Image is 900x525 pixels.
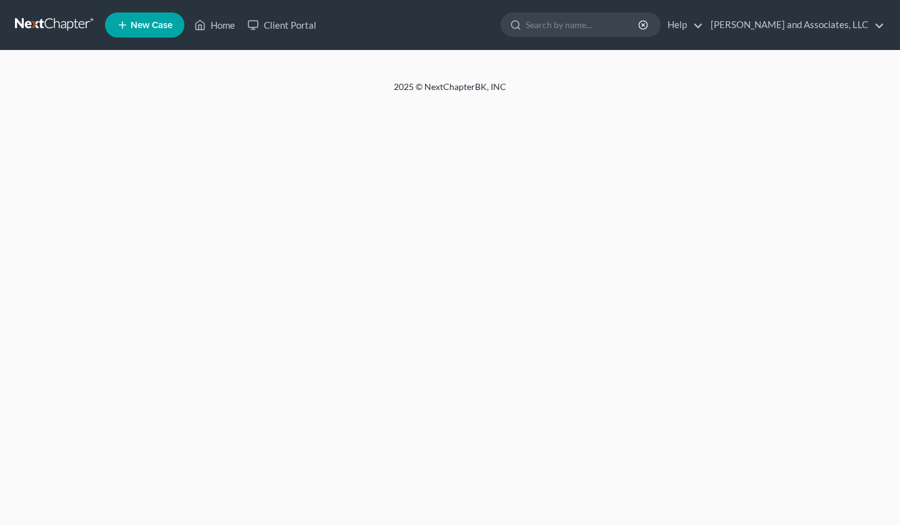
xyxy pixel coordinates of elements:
[526,13,640,36] input: Search by name...
[661,14,703,36] a: Help
[188,14,241,36] a: Home
[131,21,172,30] span: New Case
[704,14,884,36] a: [PERSON_NAME] and Associates, LLC
[241,14,322,36] a: Client Portal
[94,81,806,103] div: 2025 © NextChapterBK, INC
